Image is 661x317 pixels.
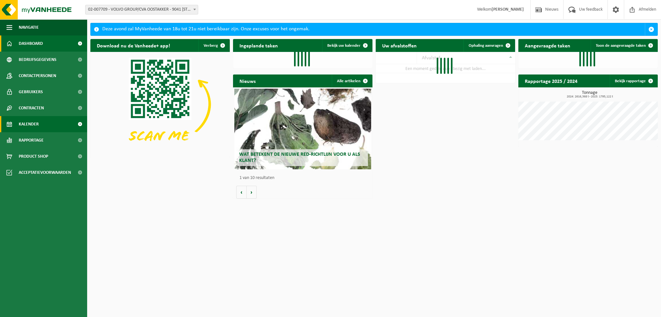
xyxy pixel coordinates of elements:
span: Kalender [19,116,39,132]
h3: Tonnage [522,91,658,98]
span: Bekijk uw kalender [327,44,361,48]
span: Wat betekent de nieuwe RED-richtlijn voor u als klant? [239,152,360,163]
span: Rapportage [19,132,44,148]
span: 2024: 2616,368 t - 2025: 1795,122 t [522,95,658,98]
span: Verberg [204,44,218,48]
p: 1 van 10 resultaten [239,176,369,180]
h2: Rapportage 2025 / 2024 [518,74,584,87]
span: Navigatie [19,19,39,35]
button: Volgende [247,186,257,199]
h2: Uw afvalstoffen [376,39,423,52]
a: Ophaling aanvragen [463,39,514,52]
span: Acceptatievoorwaarden [19,164,71,181]
button: Vorige [236,186,247,199]
h2: Aangevraagde taken [518,39,577,52]
span: Gebruikers [19,84,43,100]
h2: Download nu de Vanheede+ app! [90,39,177,52]
div: Deze avond zal MyVanheede van 18u tot 21u niet bereikbaar zijn. Onze excuses voor het ongemak. [102,23,645,35]
span: Contracten [19,100,44,116]
h2: Ingeplande taken [233,39,284,52]
a: Wat betekent de nieuwe RED-richtlijn voor u als klant? [234,89,371,169]
span: Product Shop [19,148,48,164]
button: Verberg [198,39,229,52]
span: Bedrijfsgegevens [19,52,56,68]
img: Download de VHEPlus App [90,52,230,156]
span: Ophaling aanvragen [469,44,503,48]
a: Toon de aangevraagde taken [591,39,657,52]
span: Toon de aangevraagde taken [596,44,646,48]
a: Bekijk uw kalender [322,39,372,52]
a: Alle artikelen [332,74,372,87]
a: Bekijk rapportage [610,74,657,87]
span: Contactpersonen [19,68,56,84]
span: 02-007709 - VOLVO GROUP/CVA OOSTAKKER - 9041 OOSTAKKER, SMALLEHEERWEG 31 [85,5,198,15]
span: 02-007709 - VOLVO GROUP/CVA OOSTAKKER - 9041 OOSTAKKER, SMALLEHEERWEG 31 [86,5,198,14]
strong: [PERSON_NAME] [492,7,524,12]
h2: Nieuws [233,74,262,87]
span: Dashboard [19,35,43,52]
